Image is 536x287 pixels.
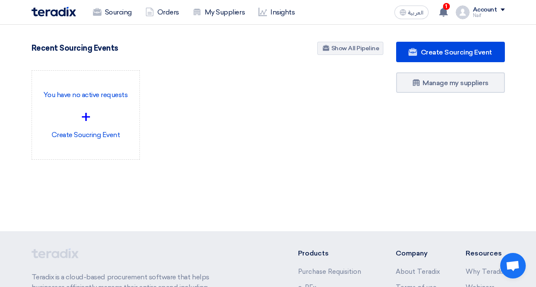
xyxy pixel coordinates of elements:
a: Show All Pipeline [317,42,383,55]
h4: Recent Sourcing Events [32,43,118,53]
a: Manage my suppliers [396,72,505,93]
div: Naif [473,13,505,18]
a: Purchase Requisition [298,268,361,276]
div: Create Soucring Event [39,77,133,152]
a: Orders [139,3,186,22]
a: My Suppliers [186,3,252,22]
div: + [39,104,133,130]
img: profile_test.png [456,6,469,19]
li: Company [396,248,440,258]
span: Create Sourcing Event [421,48,492,56]
a: Why Teradix [466,268,505,276]
li: Resources [466,248,505,258]
a: Insights [252,3,301,22]
div: Account [473,6,497,14]
div: Open chat [500,253,526,278]
a: Sourcing [86,3,139,22]
span: 1 [443,3,450,10]
a: About Teradix [396,268,440,276]
span: العربية [408,10,423,16]
img: Teradix logo [32,7,76,17]
li: Products [298,248,370,258]
button: العربية [394,6,429,19]
p: You have no active requests [39,90,133,100]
